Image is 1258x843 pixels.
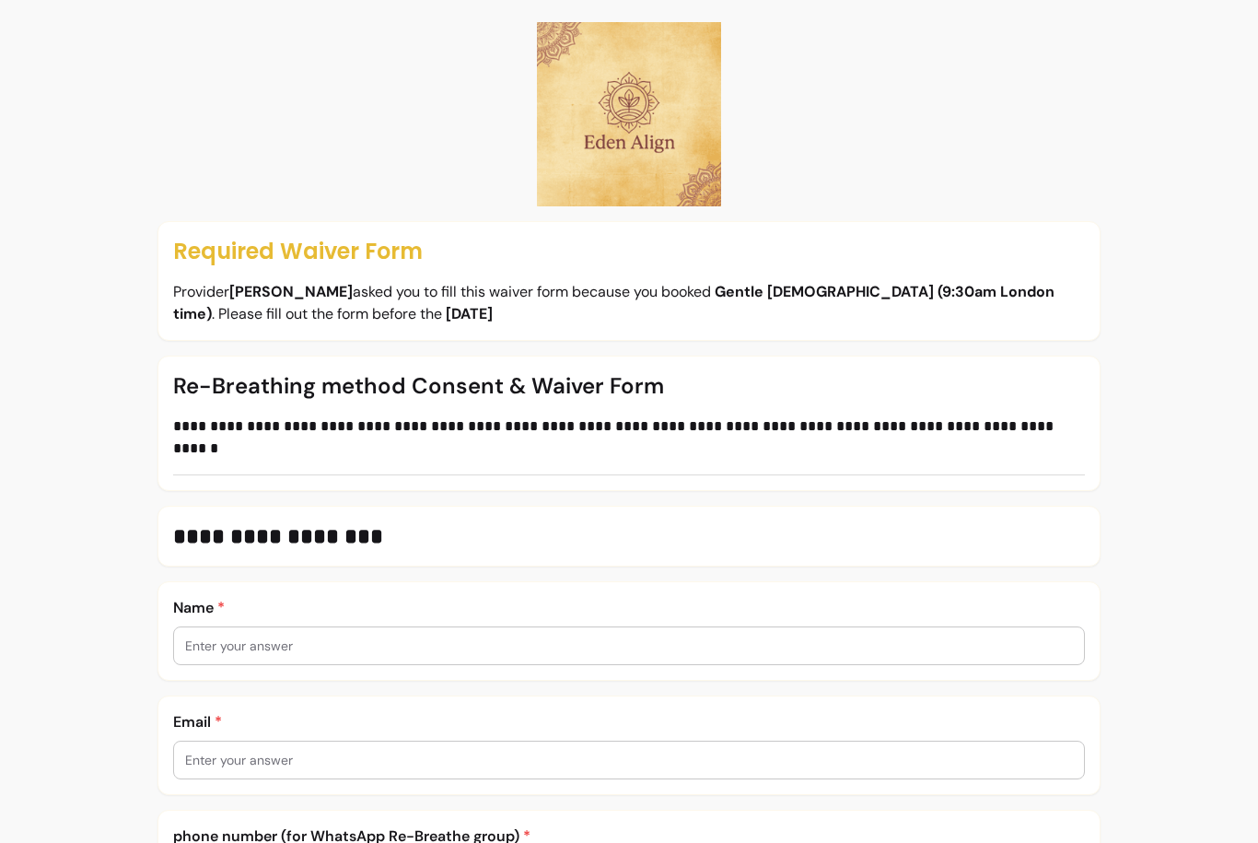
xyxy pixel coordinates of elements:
p: Required Waiver Form [173,237,1086,266]
p: Name [173,597,1086,619]
p: Provider asked you to fill this waiver form because you booked . Please fill out the form before the [173,281,1086,325]
input: Enter your answer [185,637,1074,655]
b: [PERSON_NAME] [229,282,353,301]
input: Enter your answer [185,751,1074,769]
p: Re-Breathing method Consent & Waiver Form [173,371,1086,401]
p: Email [173,711,1086,733]
img: Logo provider [537,22,721,206]
b: [DATE] [446,304,493,323]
